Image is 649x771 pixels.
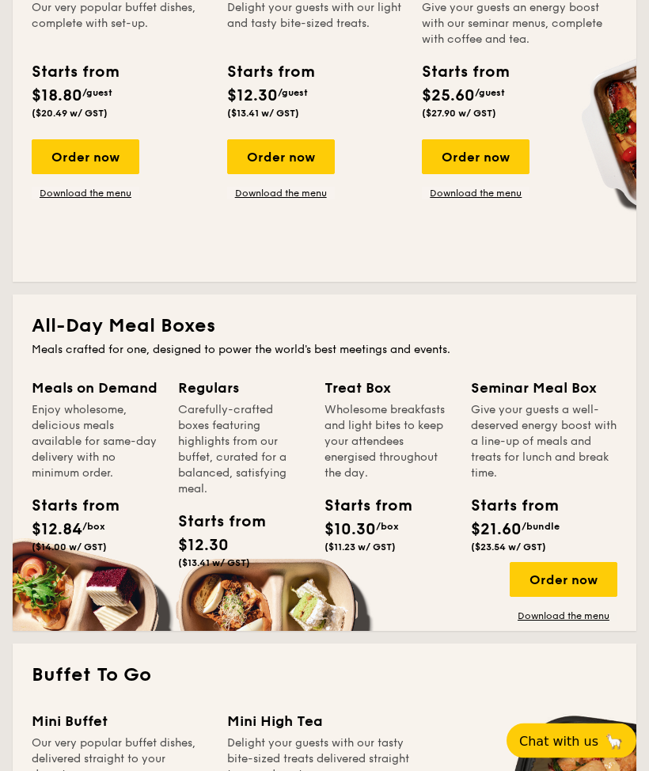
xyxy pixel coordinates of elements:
span: 🦙 [605,732,624,750]
div: Give your guests an energy boost with our seminar menus, complete with coffee and tea. [422,1,607,48]
div: Give your guests a well-deserved energy boost with a line-up of meals and treats for lunch and br... [471,403,617,482]
div: Starts from [471,495,538,518]
span: $21.60 [471,521,522,540]
span: ($11.23 w/ GST) [324,542,396,553]
span: $12.84 [32,521,82,540]
div: Delight your guests with our light and tasty bite-sized treats. [227,1,404,48]
div: Mini Buffet [32,711,208,733]
div: Order now [510,563,617,598]
div: Treat Box [324,378,452,400]
span: $10.30 [324,521,376,540]
button: Chat with us🦙 [507,724,636,758]
span: /guest [82,88,112,99]
div: Mini High Tea [227,711,412,733]
span: /box [82,522,105,533]
span: ($13.41 w/ GST) [227,108,299,120]
span: ($20.49 w/ GST) [32,108,108,120]
span: $18.80 [32,87,82,106]
a: Download the menu [227,188,335,200]
h2: All-Day Meal Boxes [32,314,617,340]
div: Meals on Demand [32,378,159,400]
span: ($27.90 w/ GST) [422,108,496,120]
div: Starts from [178,511,236,534]
h2: Buffet To Go [32,663,617,689]
span: ($14.00 w/ GST) [32,542,107,553]
div: Order now [227,140,335,175]
span: /guest [475,88,505,99]
a: Download the menu [422,188,529,200]
div: Order now [422,140,529,175]
div: Wholesome breakfasts and light bites to keep your attendees energised throughout the day. [324,403,452,482]
span: ($23.54 w/ GST) [471,542,546,553]
div: Seminar Meal Box [471,378,617,400]
div: Regulars [178,378,306,400]
div: Starts from [422,61,508,85]
div: Meals crafted for one, designed to power the world's best meetings and events. [32,343,617,359]
div: Carefully-crafted boxes featuring highlights from our buffet, curated for a balanced, satisfying ... [178,403,306,498]
div: Starts from [227,61,309,85]
div: Our very popular buffet dishes, complete with set-up. [32,1,208,48]
span: /box [376,522,399,533]
div: Order now [32,140,139,175]
a: Download the menu [510,610,617,623]
span: /guest [278,88,308,99]
span: $12.30 [178,537,229,556]
span: Chat with us [519,734,598,749]
a: Download the menu [32,188,139,200]
div: Enjoy wholesome, delicious meals available for same-day delivery with no minimum order. [32,403,159,482]
div: Starts from [32,61,113,85]
div: Starts from [324,495,382,518]
div: Starts from [32,495,89,518]
span: ($13.41 w/ GST) [178,558,250,569]
span: /bundle [522,522,560,533]
span: $25.60 [422,87,475,106]
span: $12.30 [227,87,278,106]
